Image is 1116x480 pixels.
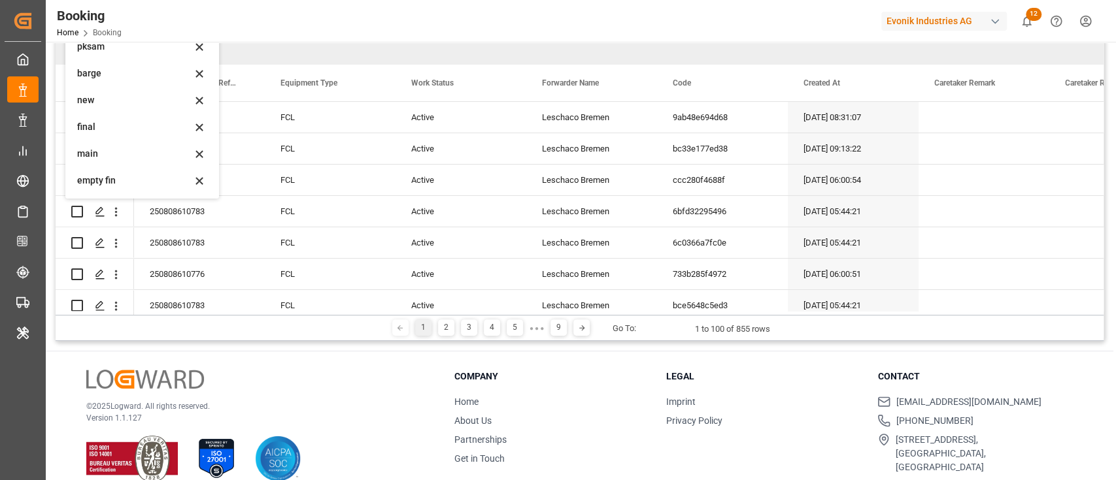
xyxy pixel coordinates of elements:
[788,290,919,321] div: [DATE] 05:44:21
[657,196,788,227] div: 6bfd32295496
[438,319,454,336] div: 2
[666,415,722,426] a: Privacy Policy
[57,28,78,37] a: Home
[56,227,134,259] div: Press SPACE to select this row.
[877,370,1073,383] h3: Contact
[56,102,134,133] div: Press SPACE to select this row.
[657,259,788,289] div: 733b285f4972
[896,395,1041,409] span: [EMAIL_ADDRESS][DOMAIN_NAME]
[415,319,431,336] div: 1
[657,133,788,164] div: bc33e177ed38
[666,396,696,407] a: Imprint
[77,174,192,187] div: empty fin
[454,415,492,426] a: About Us
[454,396,479,407] a: Home
[788,165,919,195] div: [DATE] 06:00:54
[454,453,505,464] a: Get in Touch
[788,259,919,289] div: [DATE] 06:00:51
[673,78,691,88] span: Code
[542,78,599,88] span: Forwarder Name
[77,147,192,161] div: main
[396,259,526,289] div: Active
[265,165,396,195] div: FCL
[396,196,526,227] div: Active
[657,290,788,321] div: bce5648c5ed3
[265,290,396,321] div: FCL
[657,102,788,133] div: 9ab48e694d68
[265,133,396,164] div: FCL
[896,414,973,428] span: [PHONE_NUMBER]
[1026,8,1041,21] span: 12
[881,8,1012,33] button: Evonik Industries AG
[57,6,122,25] div: Booking
[788,133,919,164] div: [DATE] 09:13:22
[411,78,454,88] span: Work Status
[56,133,134,165] div: Press SPACE to select this row.
[526,290,657,321] div: Leschaco Bremen
[77,40,192,54] div: pksam
[526,133,657,164] div: Leschaco Bremen
[280,78,337,88] span: Equipment Type
[461,319,477,336] div: 3
[788,227,919,258] div: [DATE] 05:44:21
[526,196,657,227] div: Leschaco Bremen
[265,102,396,133] div: FCL
[86,400,422,412] p: © 2025 Logward. All rights reserved.
[530,323,544,333] div: ● ● ●
[86,370,204,389] img: Logward Logo
[77,93,192,107] div: new
[86,412,422,424] p: Version 1.1.127
[526,259,657,289] div: Leschaco Bremen
[788,196,919,227] div: [DATE] 05:44:21
[454,434,507,445] a: Partnerships
[134,196,265,227] div: 250808610783
[507,319,523,336] div: 5
[657,227,788,258] div: 6c0366a7fc0e
[934,78,995,88] span: Caretaker Remark
[396,290,526,321] div: Active
[613,322,636,335] div: Go To:
[484,319,500,336] div: 4
[56,259,134,290] div: Press SPACE to select this row.
[526,102,657,133] div: Leschaco Bremen
[803,78,840,88] span: Created At
[396,165,526,195] div: Active
[657,165,788,195] div: ccc280f4688f
[1041,7,1071,36] button: Help Center
[77,67,192,80] div: barge
[265,259,396,289] div: FCL
[396,102,526,133] div: Active
[56,165,134,196] div: Press SPACE to select this row.
[1012,7,1041,36] button: show 12 new notifications
[896,433,1073,474] span: [STREET_ADDRESS], [GEOGRAPHIC_DATA], [GEOGRAPHIC_DATA]
[396,133,526,164] div: Active
[134,227,265,258] div: 250808610783
[526,165,657,195] div: Leschaco Bremen
[134,290,265,321] div: 250808610783
[77,120,192,134] div: final
[134,259,265,289] div: 250808610776
[666,370,862,383] h3: Legal
[56,196,134,227] div: Press SPACE to select this row.
[550,319,567,336] div: 9
[881,12,1007,31] div: Evonik Industries AG
[526,227,657,258] div: Leschaco Bremen
[265,227,396,258] div: FCL
[265,196,396,227] div: FCL
[454,370,650,383] h3: Company
[695,323,770,336] div: 1 to 100 of 855 rows
[56,290,134,321] div: Press SPACE to select this row.
[788,102,919,133] div: [DATE] 08:31:07
[396,227,526,258] div: Active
